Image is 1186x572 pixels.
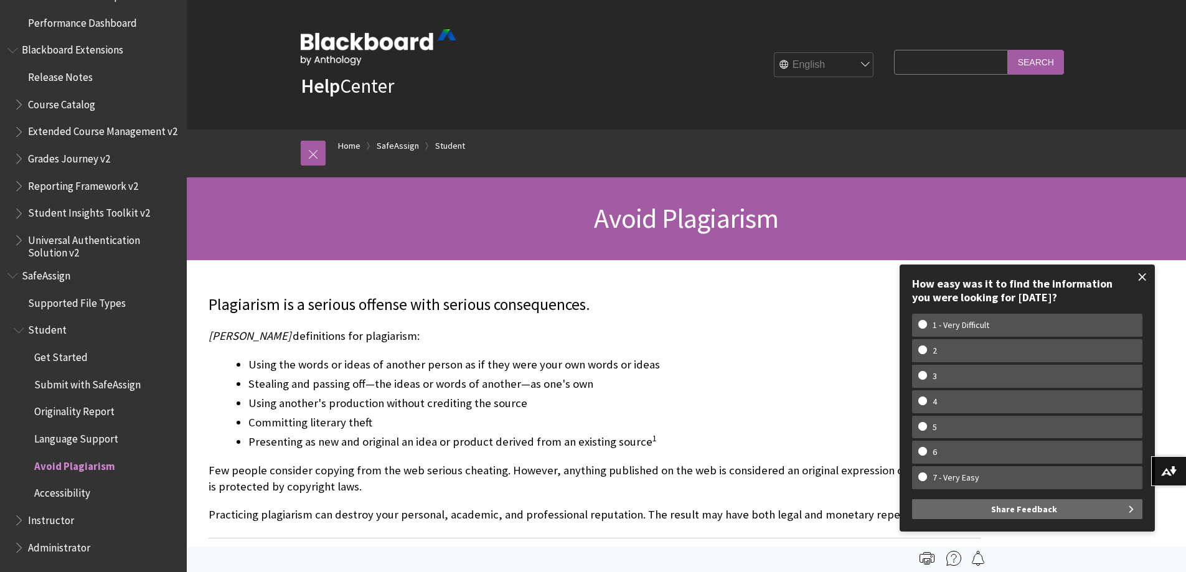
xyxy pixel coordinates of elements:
[918,472,994,483] w-span: 7 - Very Easy
[22,265,70,282] span: SafeAssign
[28,67,93,83] span: Release Notes
[248,395,981,412] li: Using another's production without crediting the source
[248,356,981,373] li: Using the words or ideas of another person as if they were your own words or ideas
[28,148,110,165] span: Grades Journey v2
[28,12,137,29] span: Performance Dashboard
[918,345,951,356] w-span: 2
[34,456,115,472] span: Avoid Plagiarism
[918,447,951,457] w-span: 6
[377,138,419,154] a: SafeAssign
[34,401,115,418] span: Originality Report
[34,428,118,445] span: Language Support
[7,265,179,558] nav: Book outline for Blackboard SafeAssign
[301,73,394,98] a: HelpCenter
[209,329,291,343] span: [PERSON_NAME]
[28,94,95,111] span: Course Catalog
[918,422,951,433] w-span: 5
[652,433,657,444] sup: 1
[248,414,981,431] li: Committing literary theft
[28,121,177,138] span: Extended Course Management v2
[7,40,179,260] nav: Book outline for Blackboard Extensions
[912,499,1142,519] button: Share Feedback
[774,53,874,78] select: Site Language Selector
[971,551,986,566] img: Follow this page
[209,507,981,523] p: Practicing plagiarism can destroy your personal, academic, and professional reputation. The resul...
[28,293,126,309] span: Supported File Types
[28,230,178,259] span: Universal Authentication Solution v2
[301,73,340,98] strong: Help
[435,138,465,154] a: Student
[991,499,1057,519] span: Share Feedback
[28,320,67,337] span: Student
[248,433,981,451] li: Presenting as new and original an idea or product derived from an existing source
[34,374,141,391] span: Submit with SafeAssign
[209,294,981,316] p: Plagiarism is a serious offense with serious consequences.
[301,29,456,65] img: Blackboard by Anthology
[28,176,138,192] span: Reporting Framework v2
[209,462,981,495] p: Few people consider copying from the web serious cheating. However, anything published on the web...
[338,138,360,154] a: Home
[28,510,74,527] span: Instructor
[920,551,934,566] img: Print
[28,537,90,554] span: Administrator
[946,551,961,566] img: More help
[34,483,90,500] span: Accessibility
[22,40,123,57] span: Blackboard Extensions
[918,320,1004,331] w-span: 1 - Very Difficult
[34,347,88,363] span: Get Started
[912,277,1142,304] div: How easy was it to find the information you were looking for [DATE]?
[1008,50,1064,74] input: Search
[918,371,951,382] w-span: 3
[28,203,150,220] span: Student Insights Toolkit v2
[209,328,981,344] p: definitions for plagiarism:
[248,375,981,393] li: Stealing and passing off—the ideas or words of another—as one's own
[918,396,951,407] w-span: 4
[594,201,778,235] span: Avoid Plagiarism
